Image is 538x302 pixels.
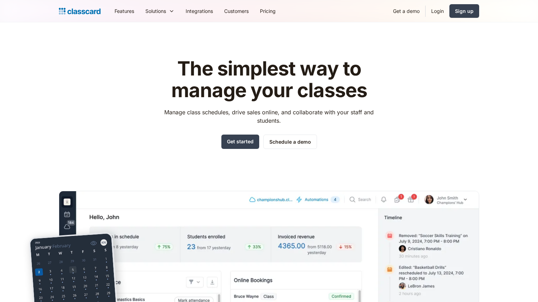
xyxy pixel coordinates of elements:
[180,3,219,19] a: Integrations
[109,3,140,19] a: Features
[158,108,380,125] p: Manage class schedules, drive sales online, and collaborate with your staff and students.
[221,135,259,149] a: Get started
[219,3,254,19] a: Customers
[158,58,380,101] h1: The simplest way to manage your classes
[140,3,180,19] div: Solutions
[263,135,317,149] a: Schedule a demo
[455,7,474,15] div: Sign up
[145,7,166,15] div: Solutions
[59,6,101,16] a: home
[426,3,449,19] a: Login
[449,4,479,18] a: Sign up
[254,3,281,19] a: Pricing
[387,3,425,19] a: Get a demo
